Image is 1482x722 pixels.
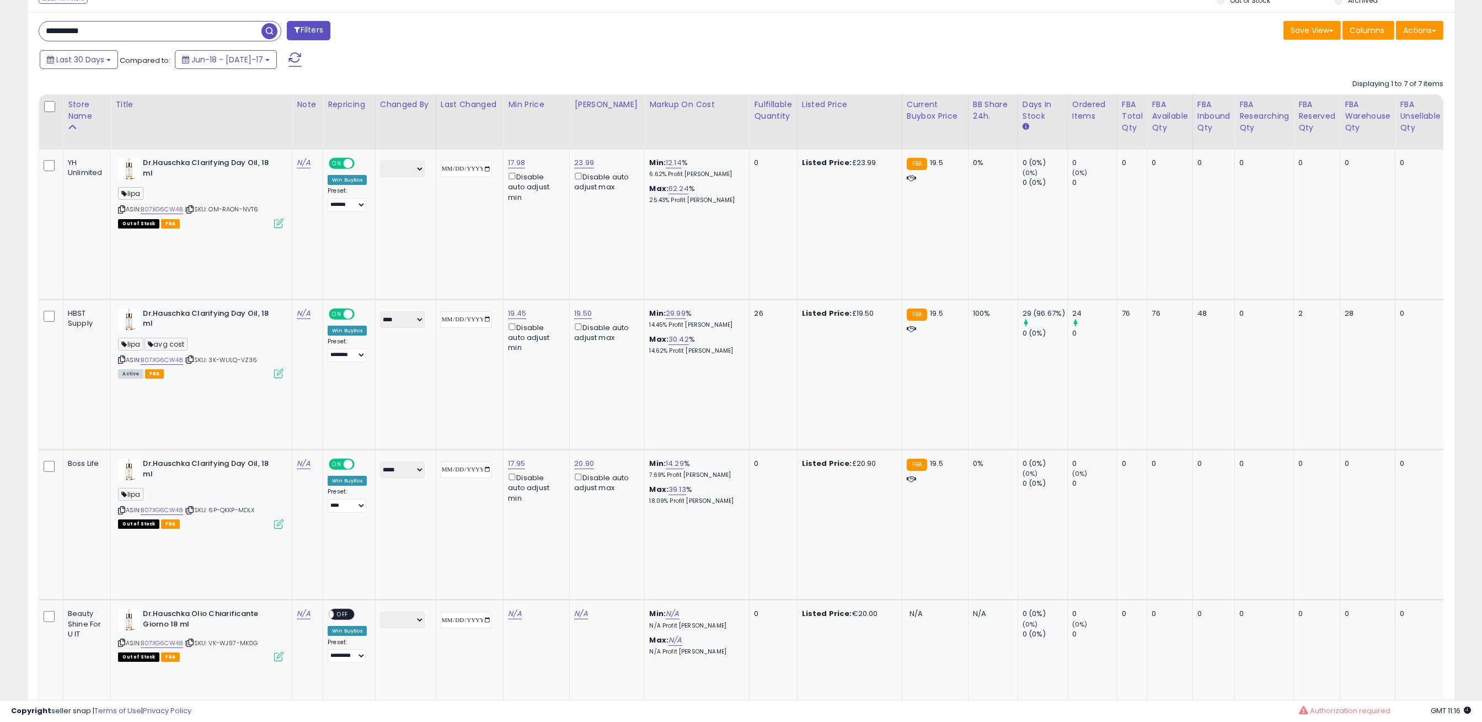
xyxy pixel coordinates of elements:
div: seller snap | | [11,706,191,716]
a: 14.29 [666,458,684,469]
div: 0 [1239,158,1285,168]
div: 0 [1072,459,1117,469]
div: 0 [1152,609,1184,619]
div: Last Changed [441,99,499,110]
div: 0 [1122,158,1139,168]
div: 0 [1122,609,1139,619]
div: 0 [1239,459,1285,469]
a: Privacy Policy [143,705,191,716]
small: (0%) [1072,168,1088,177]
div: 0 [1345,459,1387,469]
div: ASIN: [118,158,283,227]
div: 0 [1400,609,1437,619]
span: | SKU: VK-WJ97-MK0G [185,639,258,647]
span: | SKU: 3K-WULQ-VZ36 [185,355,257,364]
img: 31K5Wb5hYXL._SL40_.jpg [118,309,140,331]
small: FBA [907,459,927,471]
div: N/A [973,609,1009,619]
div: 0 [754,609,788,619]
div: Preset: [328,488,367,513]
span: 2025-08-17 11:16 GMT [1431,705,1471,716]
small: (0%) [1072,469,1088,478]
div: Beauty Shine For U IT [68,609,102,639]
div: ASIN: [118,609,283,660]
div: Win BuyBox [328,175,367,185]
div: 0 [1072,158,1117,168]
span: All listings that are currently out of stock and unavailable for purchase on Amazon [118,219,159,229]
div: 0 [1400,459,1437,469]
div: 0 [1072,178,1117,188]
strong: Copyright [11,705,51,716]
div: 0 [1345,158,1387,168]
span: ON [330,309,344,318]
div: 0 (0%) [1023,629,1067,639]
p: 14.62% Profit [PERSON_NAME] [649,347,741,355]
div: Min Price [508,99,565,110]
span: OFF [334,610,352,619]
b: Max: [649,635,668,645]
span: FBA [161,219,180,229]
a: 29.99 [666,308,686,319]
p: 6.62% Profit [PERSON_NAME] [649,171,741,178]
span: Compared to: [120,55,170,66]
div: 0 (0%) [1023,328,1067,338]
span: FBA [161,652,180,662]
th: CSV column name: cust_attr_1_Last Changed [436,94,504,150]
div: FBA Researching Qty [1239,99,1289,134]
b: Dr.Hauschka Clarifying Day Oil, 18 ml [143,459,277,482]
div: % [649,158,741,178]
b: Min: [649,308,666,318]
div: FBA Unsellable Qty [1400,99,1441,134]
button: Actions [1396,21,1443,40]
span: Jun-18 - [DATE]-17 [191,54,263,65]
a: Terms of Use [94,705,141,716]
a: N/A [574,608,587,619]
div: Displaying 1 to 7 of 7 items [1352,79,1443,89]
div: HBST Supply [68,309,102,328]
p: 18.09% Profit [PERSON_NAME] [649,497,741,505]
div: 29 (96.67%) [1023,309,1067,318]
span: avg cost [145,338,188,351]
div: 76 [1122,309,1139,318]
span: ON [330,460,344,469]
span: OFF [353,159,371,168]
p: 14.45% Profit [PERSON_NAME] [649,321,741,329]
div: Days In Stock [1023,99,1063,122]
b: Listed Price: [802,157,852,168]
p: 25.43% Profit [PERSON_NAME] [649,197,741,204]
small: (0%) [1023,168,1038,177]
div: % [649,459,741,479]
div: 26 [754,309,788,318]
div: % [649,309,741,329]
div: 0 (0%) [1023,479,1067,489]
div: Ordered Items [1072,99,1112,122]
div: 0% [973,158,1009,168]
div: 0 [1239,609,1285,619]
span: All listings currently available for purchase on Amazon [118,369,143,379]
div: Current Buybox Price [907,99,964,122]
button: Columns [1342,21,1394,40]
div: 0 [1072,609,1117,619]
span: | SKU: OM-RAON-NVT6 [185,205,258,214]
a: 12.14 [666,157,682,168]
b: Min: [649,608,666,619]
span: 19.5 [930,157,943,168]
div: £19.50 [802,309,894,318]
b: Dr.Hauschka Clarifying Day Oil, 18 ml [143,158,277,181]
div: Store Name [68,99,106,122]
b: Max: [649,484,668,495]
div: Win BuyBox [328,476,367,486]
a: 30.42 [668,334,689,345]
div: BB Share 24h. [973,99,1013,122]
a: 20.90 [574,458,594,469]
div: Boss Life [68,459,102,469]
img: 31K5Wb5hYXL._SL40_.jpg [118,459,140,481]
b: Max: [649,183,668,194]
div: Win BuyBox [328,626,367,636]
div: 0 [1152,158,1184,168]
div: 76 [1152,309,1184,318]
small: FBA [907,158,927,170]
div: Disable auto adjust max [574,171,636,192]
a: N/A [297,157,310,168]
a: 23.99 [574,157,594,168]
